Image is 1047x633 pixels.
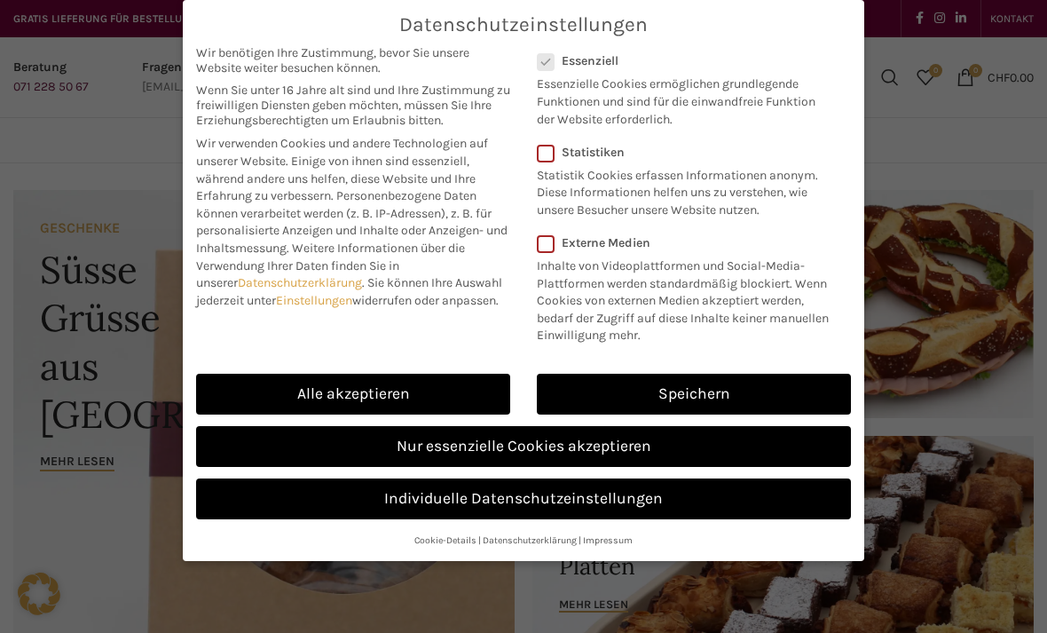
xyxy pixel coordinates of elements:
span: Sie können Ihre Auswahl jederzeit unter widerrufen oder anpassen. [196,275,502,308]
span: Wenn Sie unter 16 Jahre alt sind und Ihre Zustimmung zu freiwilligen Diensten geben möchten, müss... [196,83,510,128]
label: Externe Medien [537,235,839,250]
span: Wir benötigen Ihre Zustimmung, bevor Sie unsere Website weiter besuchen können. [196,45,510,75]
span: Datenschutzeinstellungen [399,13,648,36]
label: Statistiken [537,145,828,160]
a: Datenschutzerklärung [483,534,577,546]
label: Essenziell [537,53,828,68]
a: Cookie-Details [414,534,476,546]
a: Nur essenzielle Cookies akzeptieren [196,426,851,467]
p: Inhalte von Videoplattformen und Social-Media-Plattformen werden standardmäßig blockiert. Wenn Co... [537,250,839,344]
span: Wir verwenden Cookies und andere Technologien auf unserer Website. Einige von ihnen sind essenzie... [196,136,488,203]
a: Einstellungen [276,293,352,308]
p: Statistik Cookies erfassen Informationen anonym. Diese Informationen helfen uns zu verstehen, wie... [537,160,828,219]
a: Alle akzeptieren [196,374,510,415]
p: Essenzielle Cookies ermöglichen grundlegende Funktionen und sind für die einwandfreie Funktion de... [537,68,828,128]
a: Speichern [537,374,851,415]
a: Datenschutzerklärung [238,275,362,290]
a: Impressum [583,534,633,546]
span: Personenbezogene Daten können verarbeitet werden (z. B. IP-Adressen), z. B. für personalisierte A... [196,188,508,256]
span: Weitere Informationen über die Verwendung Ihrer Daten finden Sie in unserer . [196,241,465,290]
a: Individuelle Datenschutzeinstellungen [196,479,851,519]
